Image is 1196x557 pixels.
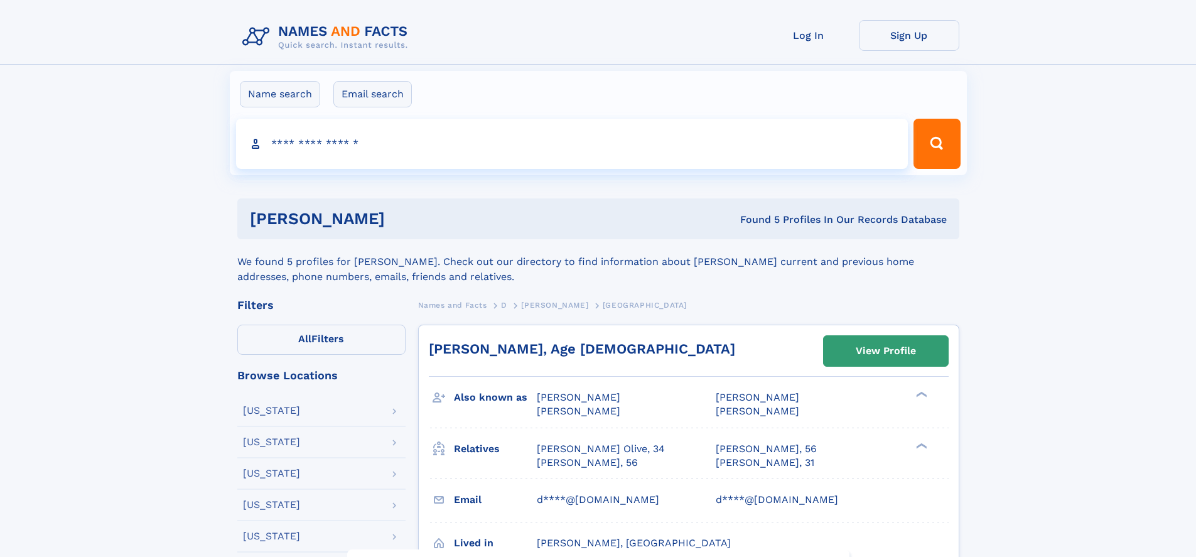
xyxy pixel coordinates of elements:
[859,20,959,51] a: Sign Up
[418,297,487,313] a: Names and Facts
[501,301,507,310] span: D
[603,301,687,310] span: [GEOGRAPHIC_DATA]
[824,336,948,366] a: View Profile
[563,213,947,227] div: Found 5 Profiles In Our Records Database
[521,301,588,310] span: [PERSON_NAME]
[298,333,311,345] span: All
[250,211,563,227] h1: [PERSON_NAME]
[454,489,537,511] h3: Email
[537,405,620,417] span: [PERSON_NAME]
[521,297,588,313] a: [PERSON_NAME]
[856,337,916,365] div: View Profile
[913,391,928,399] div: ❯
[237,239,959,284] div: We found 5 profiles for [PERSON_NAME]. Check out our directory to find information about [PERSON_...
[236,119,908,169] input: search input
[537,456,638,470] a: [PERSON_NAME], 56
[716,405,799,417] span: [PERSON_NAME]
[758,20,859,51] a: Log In
[243,468,300,479] div: [US_STATE]
[716,456,814,470] a: [PERSON_NAME], 31
[243,437,300,447] div: [US_STATE]
[913,441,928,450] div: ❯
[716,442,817,456] a: [PERSON_NAME], 56
[537,442,665,456] a: [PERSON_NAME] Olive, 34
[333,81,412,107] label: Email search
[501,297,507,313] a: D
[237,370,406,381] div: Browse Locations
[243,406,300,416] div: [US_STATE]
[237,20,418,54] img: Logo Names and Facts
[716,391,799,403] span: [PERSON_NAME]
[454,387,537,408] h3: Also known as
[429,341,735,357] a: [PERSON_NAME], Age [DEMOGRAPHIC_DATA]
[537,537,731,549] span: [PERSON_NAME], [GEOGRAPHIC_DATA]
[243,500,300,510] div: [US_STATE]
[454,533,537,554] h3: Lived in
[913,119,960,169] button: Search Button
[454,438,537,460] h3: Relatives
[243,531,300,541] div: [US_STATE]
[240,81,320,107] label: Name search
[237,300,406,311] div: Filters
[537,391,620,403] span: [PERSON_NAME]
[237,325,406,355] label: Filters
